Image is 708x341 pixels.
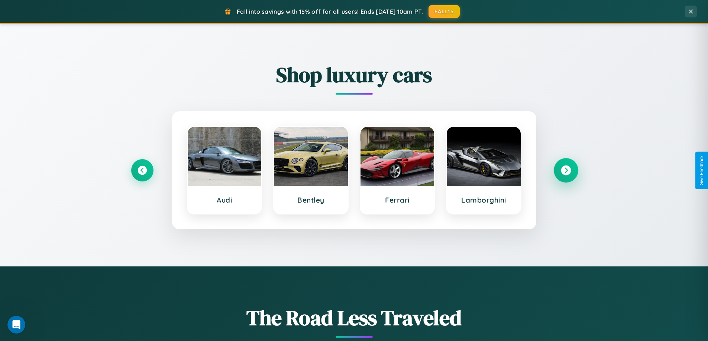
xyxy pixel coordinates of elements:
[7,316,25,334] iframe: Intercom live chat
[281,196,340,204] h3: Bentley
[195,196,254,204] h3: Audi
[368,196,427,204] h3: Ferrari
[429,5,460,18] button: FALL15
[699,155,704,186] div: Give Feedback
[454,196,513,204] h3: Lamborghini
[131,304,577,332] h1: The Road Less Traveled
[237,8,423,15] span: Fall into savings with 15% off for all users! Ends [DATE] 10am PT.
[131,60,577,89] h2: Shop luxury cars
